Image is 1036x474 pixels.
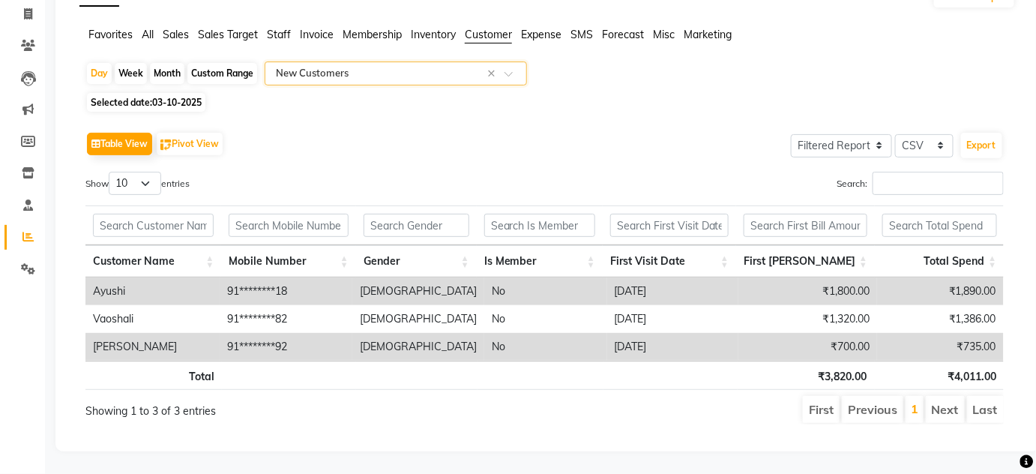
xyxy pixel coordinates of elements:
[837,172,1004,195] label: Search:
[115,63,147,84] div: Week
[738,305,877,333] td: ₹1,320.00
[877,305,1004,333] td: ₹1,386.00
[961,133,1002,158] button: Export
[85,333,220,361] td: [PERSON_NAME]
[484,333,607,361] td: No
[187,63,257,84] div: Custom Range
[736,245,875,277] th: First Bill Amount: activate to sort column ascending
[343,28,402,41] span: Membership
[152,97,202,108] span: 03-10-2025
[484,214,595,237] input: Search Is Member
[85,394,455,419] div: Showing 1 to 3 of 3 entries
[607,333,739,361] td: [DATE]
[477,245,603,277] th: Is Member: activate to sort column ascending
[610,214,729,237] input: Search First Visit Date
[484,305,607,333] td: No
[87,93,205,112] span: Selected date:
[738,361,875,390] th: ₹3,820.00
[85,305,220,333] td: Vaoshali
[875,361,1005,390] th: ₹4,011.00
[364,214,469,237] input: Search Gender
[465,28,512,41] span: Customer
[85,277,220,305] td: Ayushi
[352,333,484,361] td: [DEMOGRAPHIC_DATA]
[229,214,348,237] input: Search Mobile Number
[85,245,221,277] th: Customer Name: activate to sort column ascending
[87,63,112,84] div: Day
[150,63,184,84] div: Month
[411,28,456,41] span: Inventory
[160,139,172,151] img: pivot.png
[85,172,190,195] label: Show entries
[603,245,736,277] th: First Visit Date: activate to sort column ascending
[267,28,291,41] span: Staff
[356,245,477,277] th: Gender: activate to sort column ascending
[85,361,222,390] th: Total
[607,305,739,333] td: [DATE]
[875,245,1004,277] th: Total Spend: activate to sort column ascending
[653,28,675,41] span: Misc
[873,172,1004,195] input: Search:
[352,305,484,333] td: [DEMOGRAPHIC_DATA]
[487,66,500,82] span: Clear all
[684,28,732,41] span: Marketing
[88,28,133,41] span: Favorites
[738,277,877,305] td: ₹1,800.00
[484,277,607,305] td: No
[744,214,867,237] input: Search First Bill Amount
[602,28,644,41] span: Forecast
[221,245,355,277] th: Mobile Number: activate to sort column ascending
[738,333,877,361] td: ₹700.00
[877,333,1004,361] td: ₹735.00
[157,133,223,155] button: Pivot View
[198,28,258,41] span: Sales Target
[570,28,593,41] span: SMS
[87,133,152,155] button: Table View
[300,28,334,41] span: Invoice
[607,277,739,305] td: [DATE]
[93,214,214,237] input: Search Customer Name
[163,28,189,41] span: Sales
[521,28,561,41] span: Expense
[352,277,484,305] td: [DEMOGRAPHIC_DATA]
[911,401,918,416] a: 1
[109,172,161,195] select: Showentries
[142,28,154,41] span: All
[877,277,1004,305] td: ₹1,890.00
[882,214,996,237] input: Search Total Spend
